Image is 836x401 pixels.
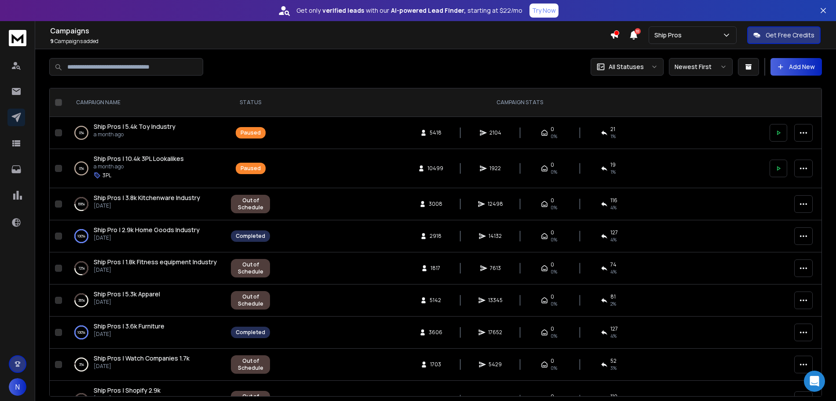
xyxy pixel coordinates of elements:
[429,329,442,336] span: 3606
[610,268,617,275] span: 4 %
[78,200,85,208] p: 69 %
[610,161,616,168] span: 19
[322,6,364,15] strong: verified leads
[551,393,554,400] span: 0
[610,261,617,268] span: 74
[654,31,685,40] p: Ship Pros
[488,329,502,336] span: 17652
[236,261,265,275] div: Out of Schedule
[551,365,557,372] span: 0%
[94,386,161,395] a: Ship Pros | Shopify 2.9k
[391,6,466,15] strong: AI-powered Lead Finder,
[66,252,226,284] td: 72%Ship Pros | 1.8k Fitness equipment Industry[DATE]
[551,133,557,140] span: 0%
[430,297,441,304] span: 5142
[431,265,440,272] span: 1817
[610,236,617,243] span: 4 %
[79,128,84,137] p: 0 %
[610,126,615,133] span: 21
[610,293,616,300] span: 81
[551,357,554,365] span: 0
[610,204,617,211] span: 4 %
[551,204,557,211] span: 0%
[551,168,557,175] span: 0%
[50,26,610,36] h1: Campaigns
[427,165,443,172] span: 10499
[551,332,557,339] span: 0%
[94,193,200,202] a: Ship Pros | 3.8k Kitchenware Industry
[551,325,554,332] span: 0
[770,58,822,76] button: Add New
[609,62,644,71] p: All Statuses
[226,88,275,117] th: STATUS
[79,360,84,369] p: 3 %
[551,236,557,243] span: 0%
[94,131,175,138] p: a month ago
[610,229,618,236] span: 127
[94,354,190,363] a: Ship Pros | Watch Companies 1.7k
[94,299,160,306] p: [DATE]
[9,378,26,396] button: N
[529,4,559,18] button: Try Now
[669,58,733,76] button: Newest First
[610,365,617,372] span: 3 %
[50,38,610,45] p: Campaigns added
[66,349,226,381] td: 3%Ship Pros | Watch Companies 1.7k[DATE]
[94,122,175,131] a: Ship Pros | 5.4k Toy Industry
[66,149,226,188] td: 0%Ship Pros | 10.4k 3PL Lookalikesa month ago3PL
[236,293,265,307] div: Out of Schedule
[94,386,161,394] span: Ship Pros | Shopify 2.9k
[236,357,265,372] div: Out of Schedule
[610,357,617,365] span: 52
[610,300,616,307] span: 2 %
[551,293,554,300] span: 0
[804,371,825,392] div: Open Intercom Messenger
[610,325,618,332] span: 127
[66,317,226,349] td: 100%Ship Pros | 3.6k Furniture[DATE]
[79,164,84,173] p: 0 %
[94,363,190,370] p: [DATE]
[94,322,164,331] a: Ship Pros | 3.6k Furniture
[94,354,190,362] span: Ship Pros | Watch Companies 1.7k
[766,31,814,40] p: Get Free Credits
[94,331,164,338] p: [DATE]
[551,261,554,268] span: 0
[296,6,522,15] p: Get only with our starting at $22/mo
[50,37,54,45] span: 9
[489,361,502,368] span: 5429
[430,129,442,136] span: 5418
[430,361,441,368] span: 1703
[489,165,501,172] span: 1922
[77,232,85,241] p: 100 %
[489,129,501,136] span: 2104
[236,233,265,240] div: Completed
[94,266,217,273] p: [DATE]
[275,88,764,117] th: CAMPAIGN STATS
[236,197,265,211] div: Out of Schedule
[429,200,442,208] span: 3008
[102,172,111,179] p: 3PL
[78,264,85,273] p: 72 %
[610,332,617,339] span: 4 %
[94,154,184,163] a: Ship Pros | 10.4k 3PL Lookalikes
[610,197,617,204] span: 116
[94,202,200,209] p: [DATE]
[610,393,617,400] span: 110
[488,297,503,304] span: 13345
[94,290,160,299] a: Ship Pros | 5.3k Apparel
[551,300,557,307] span: 0%
[9,30,26,46] img: logo
[94,226,200,234] a: Ship Pro | 2.9k Home Goods Industry
[94,258,217,266] a: Ship Pros | 1.8k Fitness equipment Industry
[551,161,554,168] span: 0
[77,328,85,337] p: 100 %
[551,268,557,275] span: 0%
[66,284,226,317] td: 36%Ship Pros | 5.3k Apparel[DATE]
[236,329,265,336] div: Completed
[94,163,184,170] p: a month ago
